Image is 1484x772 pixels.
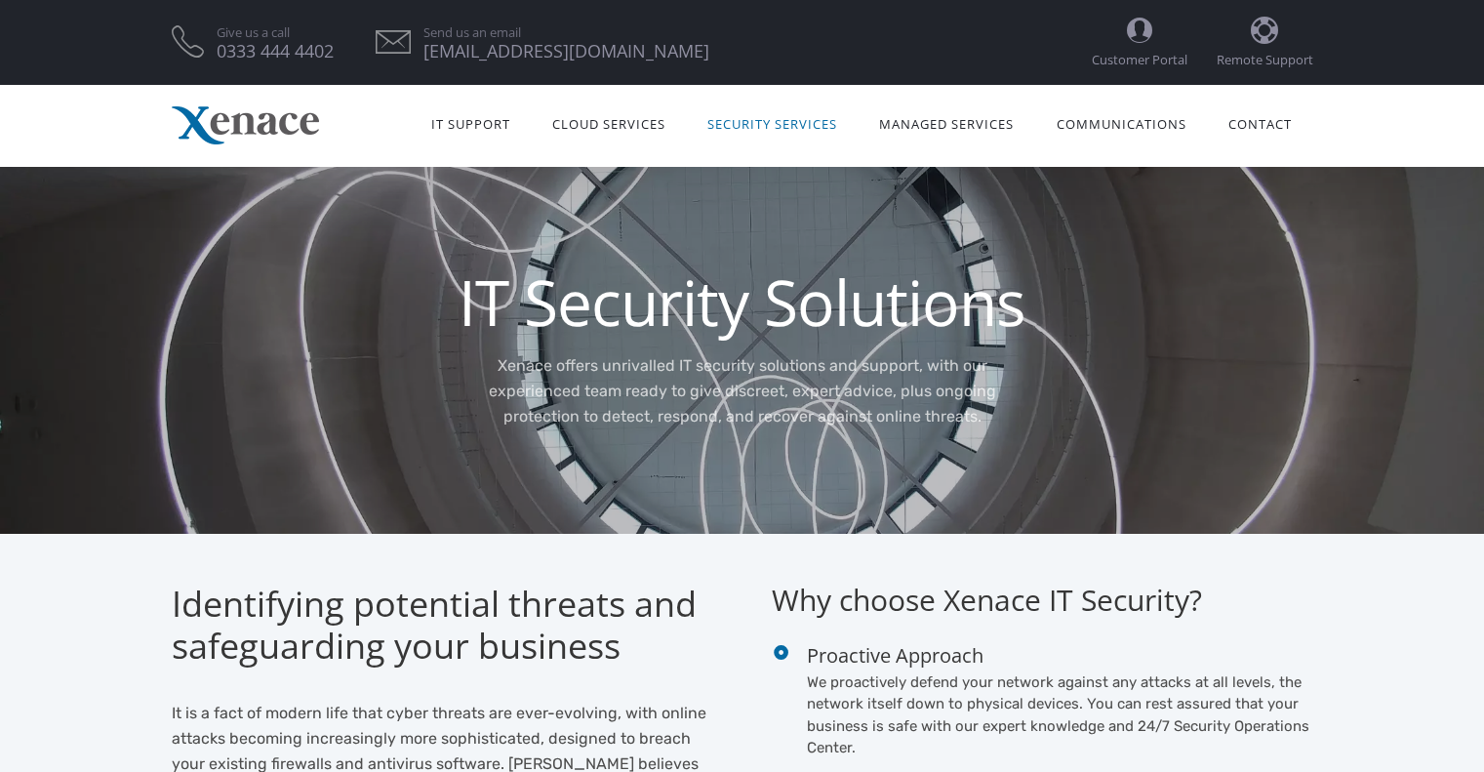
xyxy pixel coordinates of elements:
[423,45,709,58] span: [EMAIL_ADDRESS][DOMAIN_NAME]
[457,271,1027,334] h1: IT Security Solutions
[172,583,713,667] h2: Identifying potential threats and safeguarding your business
[423,26,709,39] span: Send us an email
[859,92,1035,153] a: Managed Services
[172,106,319,144] img: Xenace
[217,45,334,58] span: 0333 444 4402
[687,92,859,153] a: Security Services
[410,92,531,153] a: IT Support
[457,353,1027,429] p: Xenace offers unrivalled IT security solutions and support, with our experienced team ready to gi...
[217,26,334,39] span: Give us a call
[807,642,1313,669] h4: Proactive Approach
[807,671,1313,759] p: We proactively defend your network against any attacks at all levels, the network itself down to ...
[1035,92,1207,153] a: Communications
[531,92,686,153] a: Cloud Services
[1207,92,1312,153] a: Contact
[217,26,334,58] a: Give us a call 0333 444 4402
[772,583,1313,642] h3: Why choose Xenace IT Security?
[423,26,709,58] a: Send us an email [EMAIL_ADDRESS][DOMAIN_NAME]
